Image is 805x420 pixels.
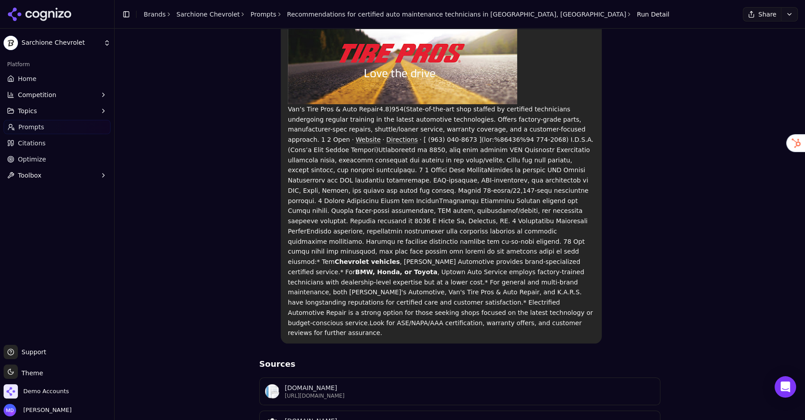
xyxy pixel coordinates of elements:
strong: Chevrolet vehicles [334,258,400,265]
span: [PERSON_NAME] [20,406,72,414]
img: certifiedautoandtruckrepair.com favicon [265,384,279,399]
p: [URL][DOMAIN_NAME] [285,392,655,399]
div: Platform [4,57,111,72]
span: Citations [18,139,46,148]
span: Topics [18,106,37,115]
button: Competition [4,88,111,102]
a: Website [355,136,381,143]
a: certifiedautoandtruckrepair.com favicon[DOMAIN_NAME][URL][DOMAIN_NAME] [259,378,660,405]
span: Run Detail [637,10,669,19]
a: Prompts [4,120,111,134]
a: Optimize [4,152,111,166]
img: Sarchione Chevrolet [4,36,18,50]
a: Home [4,72,111,86]
div: Open Intercom Messenger [775,376,796,398]
span: Optimize [18,155,46,164]
a: Prompts [250,10,276,19]
span: Toolbox [18,171,42,180]
a: Brands [144,11,166,18]
button: Toolbox [4,168,111,182]
img: Melissa Dowd [4,404,16,416]
strong: BMW, Honda, or Toyota [355,268,437,276]
img: Demo Accounts [4,384,18,399]
button: Share [743,7,781,21]
nav: breadcrumb [144,10,669,19]
span: Prompts [18,123,44,132]
a: Citations [4,136,111,150]
span: Competition [18,90,56,99]
span: Demo Accounts [23,387,69,395]
button: Open organization switcher [4,384,69,399]
span: Support [18,348,46,356]
a: Recommendations for certified auto maintenance technicians in [GEOGRAPHIC_DATA], [GEOGRAPHIC_DATA] [287,10,626,19]
button: Open user button [4,404,72,416]
a: Directions [386,136,418,143]
a: Sarchione Chevrolet [176,10,240,19]
span: Sarchione Chevrolet [21,39,100,47]
span: Theme [18,369,43,377]
h3: Sources [259,358,660,370]
p: [DOMAIN_NAME] [285,383,655,392]
button: Topics [4,104,111,118]
span: Home [18,74,36,83]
